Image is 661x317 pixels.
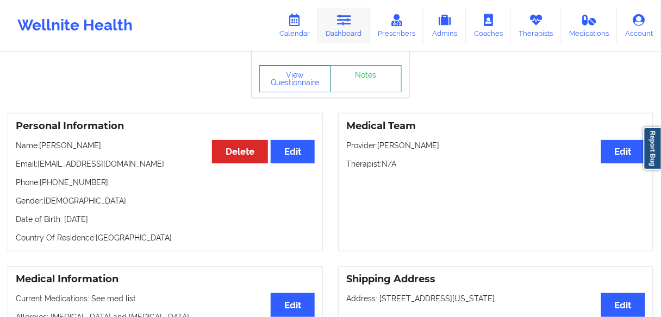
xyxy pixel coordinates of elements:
a: Notes [330,65,402,92]
a: Account [617,8,661,43]
p: Date of Birth: [DATE] [16,214,315,225]
a: Report Bug [644,127,661,170]
button: View Questionnaire [259,65,331,92]
p: Email: [EMAIL_ADDRESS][DOMAIN_NAME] [16,158,315,169]
p: Gender: [DEMOGRAPHIC_DATA] [16,195,315,206]
p: Name: [PERSON_NAME] [16,140,315,151]
a: Coaches [466,8,511,43]
p: Provider: [PERSON_NAME] [346,140,645,151]
button: Edit [271,293,315,316]
h3: Shipping Address [346,273,645,286]
a: Prescribers [370,8,424,43]
a: Dashboard [318,8,370,43]
h3: Personal Information [16,120,315,132]
button: Edit [601,140,645,163]
a: Medications [562,8,618,43]
a: Therapists [511,8,562,43]
p: Therapist: N/A [346,158,645,169]
button: Edit [271,140,315,163]
button: Delete [212,140,268,163]
a: Calendar [271,8,318,43]
h3: Medical Information [16,273,315,286]
p: Address: [STREET_ADDRESS][US_STATE]. [346,293,645,304]
button: Edit [601,293,645,316]
h3: Medical Team [346,120,645,132]
p: Current Medications: See med list [16,293,315,304]
p: Country Of Residence: [GEOGRAPHIC_DATA] [16,232,315,243]
a: Admins [423,8,466,43]
p: Phone: [PHONE_NUMBER] [16,177,315,188]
